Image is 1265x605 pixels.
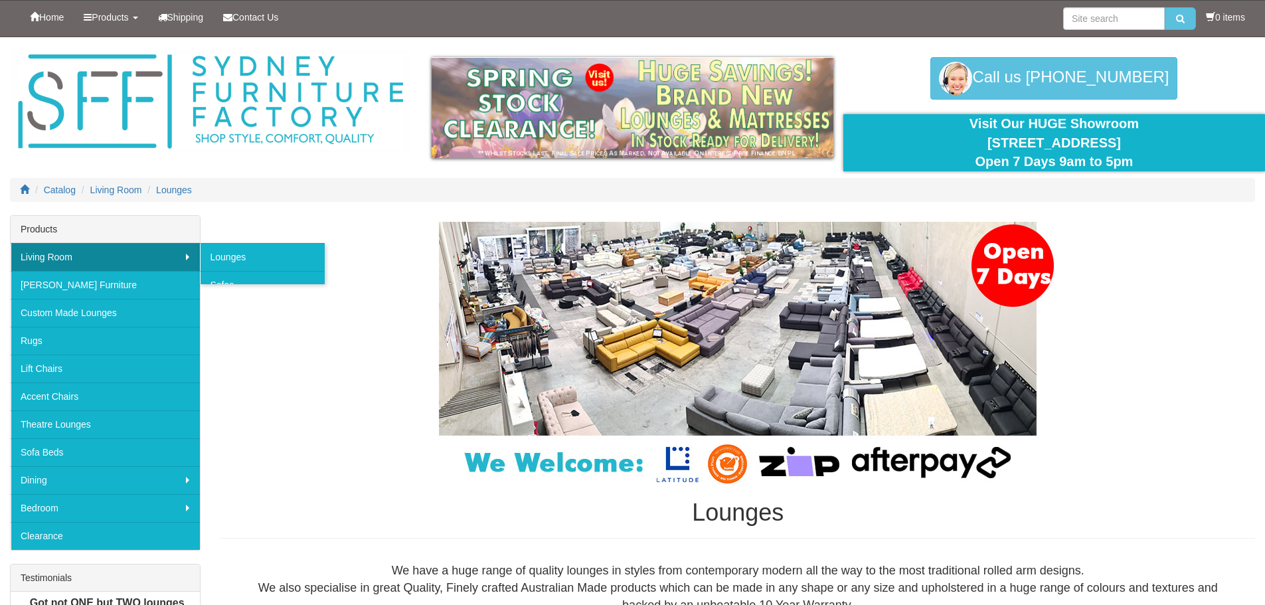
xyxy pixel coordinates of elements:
img: spring-sale.gif [432,57,833,158]
img: Lounges [406,222,1070,486]
div: Products [11,216,200,243]
a: Contact Us [213,1,288,34]
a: Products [74,1,147,34]
div: Testimonials [11,564,200,592]
a: Shipping [148,1,214,34]
a: [PERSON_NAME] Furniture [11,271,200,299]
a: Bedroom [11,494,200,522]
a: Living Room [90,185,142,195]
div: Visit Our HUGE Showroom [STREET_ADDRESS] Open 7 Days 9am to 5pm [853,114,1255,171]
span: Contact Us [232,12,278,23]
a: Sofas [200,271,325,299]
a: Lounges [156,185,192,195]
span: Products [92,12,128,23]
span: Home [39,12,64,23]
span: Shipping [167,12,204,23]
a: Custom Made Lounges [11,299,200,327]
a: Catalog [44,185,76,195]
a: Lounges [200,243,325,271]
a: Dining [11,466,200,494]
a: Living Room [11,243,200,271]
li: 0 items [1206,11,1245,24]
a: Home [20,1,74,34]
a: Sofa Beds [11,438,200,466]
img: Sydney Furniture Factory [11,50,410,153]
input: Site search [1063,7,1165,30]
a: Accent Chairs [11,383,200,410]
a: Lift Chairs [11,355,200,383]
a: Rugs [11,327,200,355]
a: Clearance [11,522,200,550]
a: Theatre Lounges [11,410,200,438]
h1: Lounges [220,499,1255,526]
